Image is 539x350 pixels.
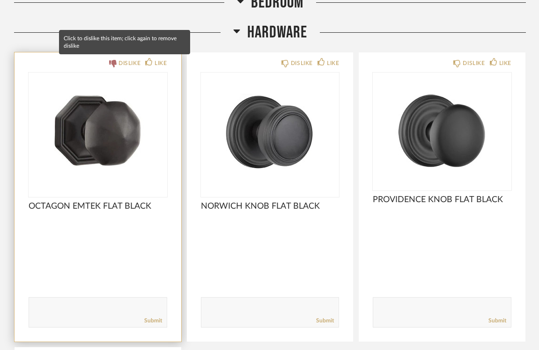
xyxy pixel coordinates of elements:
[29,73,167,190] img: undefined
[118,58,140,68] div: DISLIKE
[463,58,485,68] div: DISLIKE
[327,58,339,68] div: LIKE
[29,73,167,190] div: 0
[144,317,162,325] a: Submit
[373,195,511,205] span: PROVIDENCE KNOB FLAT BLACK
[155,58,167,68] div: LIKE
[201,73,340,190] img: undefined
[499,58,511,68] div: LIKE
[201,201,340,211] span: NORWICH KNOB FLAT BLACK
[201,73,340,190] div: 0
[29,201,167,211] span: OCTAGON EMTEK FLAT BLACK
[247,22,307,43] span: HARDWARE
[373,73,511,190] img: undefined
[316,317,334,325] a: Submit
[291,58,313,68] div: DISLIKE
[488,317,506,325] a: Submit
